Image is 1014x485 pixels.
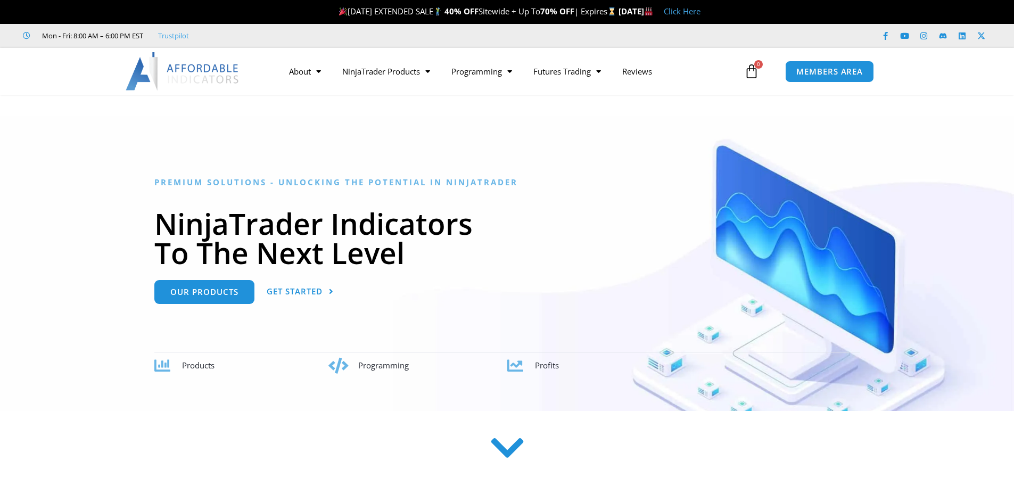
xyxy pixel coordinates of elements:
[278,59,741,84] nav: Menu
[619,6,653,17] strong: [DATE]
[441,59,523,84] a: Programming
[444,6,479,17] strong: 40% OFF
[664,6,700,17] a: Click Here
[158,29,189,42] a: Trustpilot
[796,68,863,76] span: MEMBERS AREA
[434,7,442,15] img: 🏌️‍♂️
[754,60,763,69] span: 0
[358,360,409,371] span: Programming
[126,52,240,91] img: LogoAI | Affordable Indicators – NinjaTrader
[339,7,347,15] img: 🎉
[182,360,215,371] span: Products
[785,61,874,83] a: MEMBERS AREA
[278,59,332,84] a: About
[523,59,612,84] a: Futures Trading
[170,288,238,296] span: Our Products
[332,59,441,84] a: NinjaTrader Products
[154,280,254,304] a: Our Products
[645,7,653,15] img: 🏭
[336,6,619,17] span: [DATE] EXTENDED SALE Sitewide + Up To | Expires
[39,29,143,42] span: Mon - Fri: 8:00 AM – 6:00 PM EST
[154,209,860,267] h1: NinjaTrader Indicators To The Next Level
[267,287,323,295] span: Get Started
[154,177,860,187] h6: Premium Solutions - Unlocking the Potential in NinjaTrader
[267,280,334,304] a: Get Started
[612,59,663,84] a: Reviews
[540,6,574,17] strong: 70% OFF
[728,56,775,87] a: 0
[608,7,616,15] img: ⌛
[535,360,559,371] span: Profits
